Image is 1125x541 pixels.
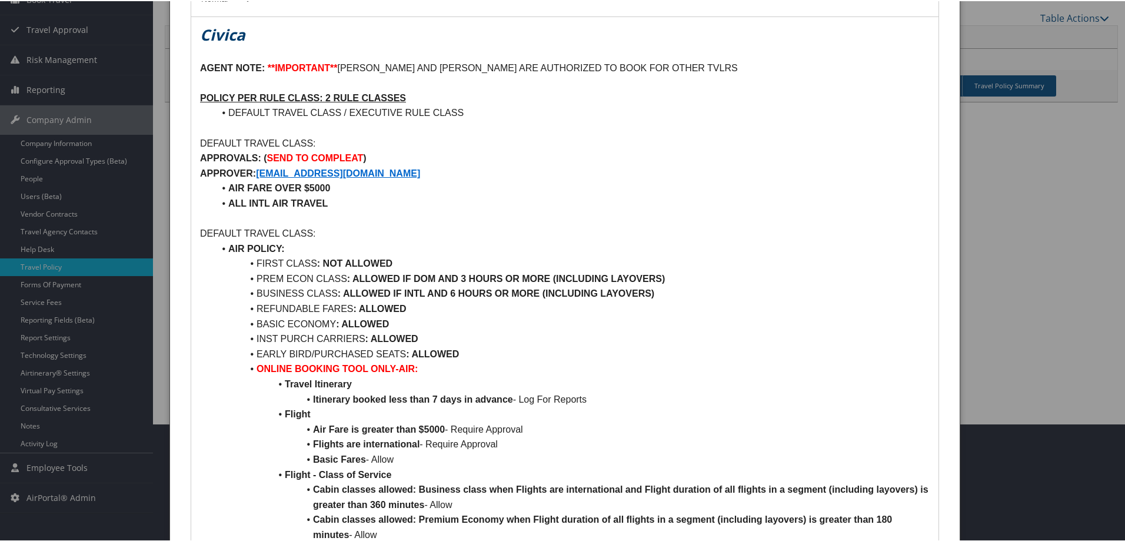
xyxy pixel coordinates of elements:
strong: : [317,257,320,267]
strong: Air Fare is greater than $5000 [313,423,445,433]
strong: APPROVER: [200,167,256,177]
li: BUSINESS CLASS [214,285,930,300]
strong: Itinerary booked less than 7 days in advance [313,393,513,403]
li: - Allow [214,481,930,511]
strong: : ALLOWED IF DOM AND 3 HOURS OR MORE (INCLUDING LAYOVERS) [347,273,665,283]
strong: Flight [285,408,311,418]
p: [PERSON_NAME] AND [PERSON_NAME] ARE AUTHORIZED TO BOOK FOR OTHER TVLRS [200,59,930,75]
strong: Travel Itinerary [285,378,352,388]
em: Civica [200,23,245,44]
li: BASIC ECONOMY [214,316,930,331]
strong: APPROVALS: [200,152,261,162]
strong: Flight - Class of Service [285,469,391,479]
strong: AIR POLICY: [228,243,285,253]
li: PREM ECON CLASS [214,270,930,286]
li: - Allow [214,451,930,466]
p: DEFAULT TRAVEL CLASS: [200,225,930,240]
li: - Log For Reports [214,391,930,406]
li: - Require Approval [214,421,930,436]
strong: : ALLOWED [365,333,418,343]
strong: ALL INTL AIR TRAVEL [228,197,328,207]
strong: Cabin classes allowed: Business class when Flights are international and Flight duration of all f... [313,483,931,509]
strong: : ALLOWED [406,348,459,358]
li: DEFAULT TRAVEL CLASS / EXECUTIVE RULE CLASS [214,104,930,120]
strong: ( [264,152,267,162]
li: - Allow [214,511,930,541]
strong: Cabin classes allowed: Premium Economy when Flight duration of all flights in a segment (includin... [313,513,895,539]
strong: : ALLOWED IF INTL AND 6 HOURS OR MORE (INCLUDING LAYOVERS) [338,287,654,297]
strong: ) [363,152,366,162]
strong: NOT ALLOWED [323,257,393,267]
p: DEFAULT TRAVEL CLASS: [200,135,930,150]
a: [EMAIL_ADDRESS][DOMAIN_NAME] [256,167,420,177]
li: FIRST CLASS [214,255,930,270]
strong: SEND TO COMPLEAT [267,152,364,162]
strong: ONLINE BOOKING TOOL ONLY-AIR: [257,363,418,373]
strong: AGENT NOTE: [200,62,265,72]
strong: Flights are international [313,438,420,448]
strong: Basic Fares [313,453,366,463]
strong: : ALLOWED [353,303,406,313]
li: INST PURCH CARRIERS [214,330,930,346]
u: POLICY PER RULE CLASS: 2 RULE CLASSES [200,92,406,102]
li: REFUNDABLE FARES [214,300,930,316]
strong: : ALLOWED [336,318,389,328]
li: - Require Approval [214,436,930,451]
strong: AIR FARE OVER $5000 [228,182,330,192]
li: EARLY BIRD/PURCHASED SEATS [214,346,930,361]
